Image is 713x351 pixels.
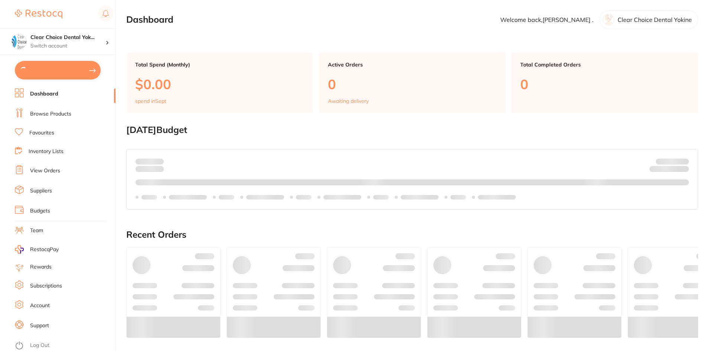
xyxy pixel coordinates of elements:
p: Labels extended [401,194,439,200]
a: Dashboard [30,90,58,98]
a: Log Out [30,342,49,349]
strong: $0.00 [151,158,164,165]
img: Restocq Logo [15,10,62,19]
a: Budgets [30,207,50,215]
p: Labels extended [246,194,284,200]
a: Restocq Logo [15,6,62,23]
p: Labels [141,194,157,200]
p: Total Completed Orders [520,62,689,68]
a: View Orders [30,167,60,175]
p: Labels extended [323,194,361,200]
p: Total Spend (Monthly) [135,62,304,68]
a: Account [30,302,50,309]
a: Favourites [29,129,54,137]
img: RestocqPay [15,245,24,254]
a: Suppliers [30,187,52,195]
h2: Dashboard [126,14,173,25]
p: Switch account [30,42,105,50]
p: Clear Choice Dental Yokine [618,16,692,23]
a: Rewards [30,263,52,271]
p: Labels [219,194,234,200]
p: Welcome back, [PERSON_NAME] . [500,16,593,23]
p: Active Orders [328,62,497,68]
p: Labels extended [478,194,516,200]
p: 0 [328,77,497,92]
a: Total Spend (Monthly)$0.00spend inSept [126,53,313,113]
p: 0 [520,77,689,92]
a: RestocqPay [15,245,59,254]
h2: Recent Orders [126,230,698,240]
a: Inventory Lists [29,148,64,155]
p: spend in Sept [135,98,166,104]
a: Browse Products [30,110,71,118]
span: RestocqPay [30,246,59,253]
p: $0.00 [135,77,304,92]
p: Budget: [656,158,689,164]
h4: Clear Choice Dental Yokine [30,34,105,41]
h2: [DATE] Budget [126,125,698,135]
p: Spent: [136,158,164,164]
p: Labels extended [169,194,207,200]
a: Total Completed Orders0 [511,53,698,113]
p: Labels [450,194,466,200]
strong: $NaN [674,158,689,165]
p: Remaining: [649,165,689,173]
p: Labels [296,194,312,200]
a: Support [30,322,49,329]
a: Team [30,227,43,234]
img: Clear Choice Dental Yokine [12,34,26,49]
p: Labels [373,194,389,200]
p: Awaiting delivery [328,98,369,104]
p: month [136,165,164,173]
strong: $0.00 [676,167,689,174]
a: Subscriptions [30,282,62,290]
a: Active Orders0Awaiting delivery [319,53,506,113]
